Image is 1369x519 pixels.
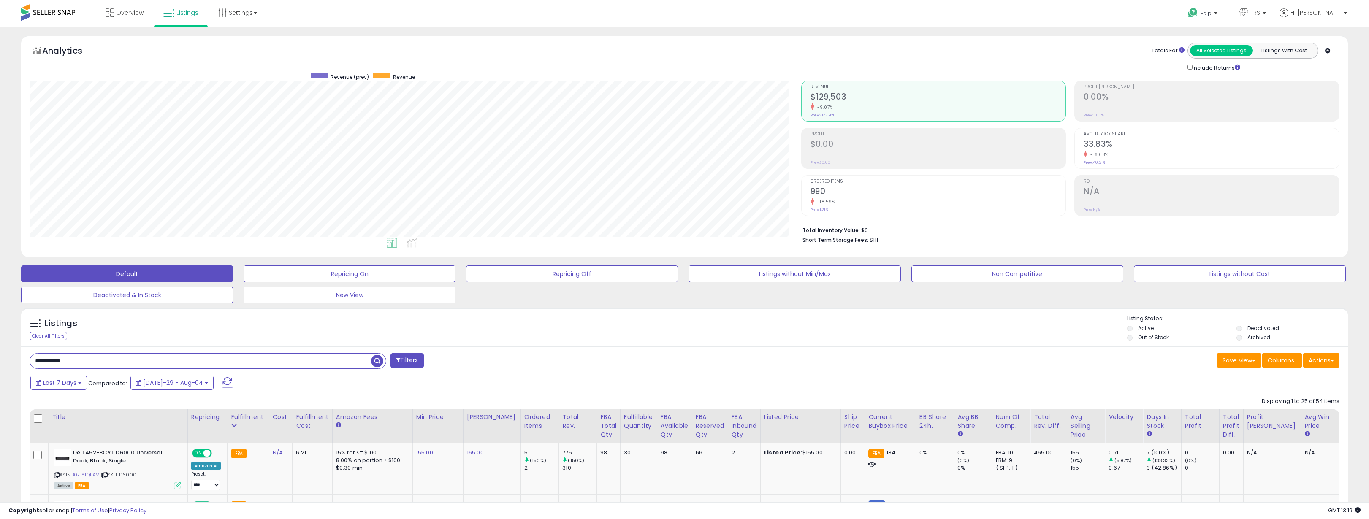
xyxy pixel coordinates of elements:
[1084,85,1339,89] span: Profit [PERSON_NAME]
[1247,501,1295,509] div: N/A
[1084,113,1104,118] small: Prev: 0.00%
[764,449,834,457] div: $155.00
[390,353,423,368] button: Filters
[393,73,415,81] span: Revenue
[1247,449,1295,457] div: N/A
[54,482,73,489] span: All listings currently available for purchase on Amazon
[1305,413,1336,430] div: Avg Win Price
[802,224,1333,235] li: $0
[1250,8,1260,17] span: TRS
[1084,139,1339,151] h2: 33.83%
[1147,501,1181,509] div: 0 (0%)
[814,104,833,111] small: -9.07%
[696,413,724,439] div: FBA Reserved Qty
[1247,334,1270,341] label: Archived
[30,376,87,390] button: Last 7 Days
[919,413,950,430] div: BB Share 24h.
[689,265,900,282] button: Listings without Min/Max
[75,482,89,489] span: FBA
[54,449,71,466] img: 31ruV2E+N5L._SL40_.jpg
[1185,449,1219,457] div: 0
[1280,8,1347,27] a: Hi [PERSON_NAME]
[8,506,39,514] strong: Copyright
[244,287,455,303] button: New View
[116,8,144,17] span: Overview
[764,501,802,509] b: Listed Price:
[296,501,325,509] div: 4.55
[1290,8,1341,17] span: Hi [PERSON_NAME]
[811,113,836,118] small: Prev: $142,420
[336,413,409,422] div: Amazon Fees
[273,501,283,509] a: N/A
[562,413,593,430] div: Total Rev.
[562,449,596,457] div: 775
[624,413,653,430] div: Fulfillable Quantity
[1147,464,1181,472] div: 3 (42.86%)
[1147,430,1152,438] small: Days In Stock.
[696,449,721,457] div: 66
[661,413,689,439] div: FBA Available Qty
[1181,63,1251,72] div: Include Returns
[273,449,283,457] a: N/A
[336,464,406,472] div: $0.30 min
[336,457,406,464] div: 8.00% on portion > $100
[296,413,328,430] div: Fulfillment Cost
[336,501,406,509] div: 15%
[696,501,721,509] div: 52
[191,462,221,470] div: Amazon AI
[600,501,614,509] div: 52
[43,378,76,387] span: Last 7 Days
[957,430,962,438] small: Avg BB Share.
[1185,501,1219,509] div: 0
[72,506,108,514] a: Terms of Use
[1247,413,1298,430] div: Profit [PERSON_NAME]
[844,501,859,509] div: 0.00
[101,471,136,478] span: | SKU: D6000
[764,449,802,457] b: Listed Price:
[1152,47,1185,55] div: Totals For
[1185,457,1197,464] small: (0%)
[600,449,614,457] div: 98
[802,227,860,234] b: Total Inventory Value:
[1134,265,1346,282] button: Listings without Cost
[996,449,1024,457] div: FBA: 10
[1071,464,1105,472] div: 155
[193,502,203,509] span: ON
[868,413,912,430] div: Current Buybox Price
[1200,10,1212,17] span: Help
[732,449,754,457] div: 2
[1084,160,1105,165] small: Prev: 40.31%
[1268,356,1294,365] span: Columns
[732,413,757,439] div: FBA inbound Qty
[1305,501,1333,509] div: N/A
[273,413,289,422] div: Cost
[231,449,247,458] small: FBA
[1147,449,1181,457] div: 7 (100%)
[1109,464,1143,472] div: 0.67
[8,507,146,515] div: seller snap | |
[416,413,460,422] div: Min Price
[1114,457,1132,464] small: (5.97%)
[1181,1,1226,27] a: Help
[336,422,341,429] small: Amazon Fees.
[811,179,1066,184] span: Ordered Items
[1223,501,1237,509] div: 0.00
[73,501,176,519] b: Playstation 2 Dual shock controller Black (Renewed) [video game]
[1152,457,1175,464] small: (133.33%)
[336,449,406,457] div: 15% for <= $100
[176,8,198,17] span: Listings
[54,449,181,488] div: ASIN:
[661,501,686,509] div: 51
[467,413,517,422] div: [PERSON_NAME]
[957,501,992,509] div: 0%
[130,376,214,390] button: [DATE]-29 - Aug-04
[1034,501,1060,509] div: 0.00
[331,73,369,81] span: Revenue (prev)
[21,287,233,303] button: Deactivated & In Stock
[1127,315,1348,323] p: Listing States:
[1071,413,1102,439] div: Avg Selling Price
[1084,92,1339,103] h2: 0.00%
[957,457,969,464] small: (0%)
[416,501,431,509] a: 35.99
[957,464,992,472] div: 0%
